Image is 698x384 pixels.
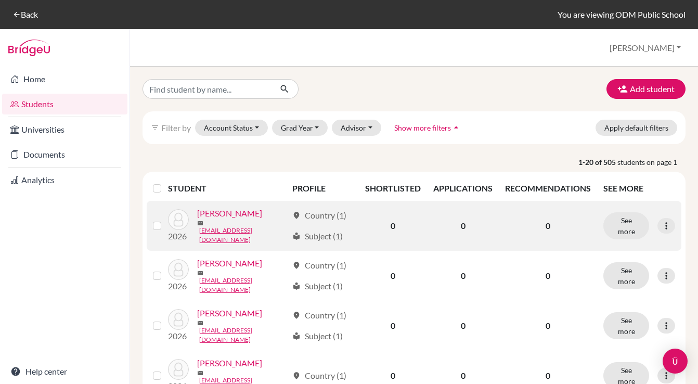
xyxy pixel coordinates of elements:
span: location_on [292,372,301,380]
button: Show more filtersarrow_drop_up [385,120,470,136]
a: [PERSON_NAME] [197,357,262,369]
p: 0 [505,220,591,232]
img: AGARWALLA, TANUJA [168,359,189,380]
i: filter_list [151,123,159,132]
button: Account Status [195,120,268,136]
td: 0 [427,201,499,251]
div: Country (1) [292,259,346,272]
span: local_library [292,332,301,340]
input: Find student by name... [143,79,272,99]
span: local_library [292,232,301,240]
p: 0 [505,369,591,382]
div: Subject (1) [292,330,343,342]
span: location_on [292,311,301,319]
a: [EMAIL_ADDRESS][DOMAIN_NAME] [199,326,288,344]
i: arrow_drop_up [451,122,461,133]
div: Country (1) [292,209,346,222]
span: Show more filters [394,123,451,132]
p: 2026 [168,280,189,292]
span: mail [197,220,203,226]
p: 2026 [168,330,189,342]
button: Apply default filters [596,120,677,136]
div: Country (1) [292,309,346,322]
span: students on page 1 [617,157,686,168]
td: 0 [359,201,427,251]
img: ACHARYA, JIBITESH [168,209,189,230]
button: Add student [606,79,686,99]
a: [EMAIL_ADDRESS][DOMAIN_NAME] [199,226,288,245]
div: Country (1) [292,369,346,382]
span: mail [197,370,203,376]
button: See more [603,212,649,239]
th: APPLICATIONS [427,176,499,201]
span: Filter by [161,123,191,133]
button: Advisor [332,120,381,136]
td: 0 [359,301,427,351]
th: STUDENT [168,176,286,201]
div: You are viewing ODM Public School [558,8,686,21]
div: Subject (1) [292,230,343,242]
th: PROFILE [286,176,359,201]
button: See more [603,312,649,339]
td: 0 [359,251,427,301]
a: arrow_backBack [12,9,38,19]
a: [PERSON_NAME] [197,257,262,270]
img: Bridge-U [8,40,50,56]
td: 0 [427,251,499,301]
button: [PERSON_NAME] [605,38,686,58]
a: [EMAIL_ADDRESS][DOMAIN_NAME] [199,276,288,295]
th: SEE MORE [597,176,681,201]
div: Subject (1) [292,280,343,292]
th: SHORTLISTED [359,176,427,201]
a: [PERSON_NAME] [197,307,262,319]
img: agarwalla, tanuja [168,309,189,330]
strong: 1-20 of 505 [578,157,617,168]
i: arrow_back [12,10,21,19]
a: Analytics [2,170,127,190]
button: Grad Year [272,120,328,136]
a: Documents [2,144,127,165]
p: 0 [505,319,591,332]
div: Open Intercom Messenger [663,349,688,374]
img: ACHARYA, JIBITESH [168,259,189,280]
span: mail [197,270,203,276]
p: 2026 [168,230,189,242]
a: Home [2,69,127,89]
a: [PERSON_NAME] [197,207,262,220]
a: Students [2,94,127,114]
th: RECOMMENDATIONS [499,176,597,201]
span: local_library [292,282,301,290]
span: location_on [292,211,301,220]
span: mail [197,320,203,326]
p: 0 [505,270,591,282]
span: location_on [292,261,301,270]
td: 0 [427,301,499,351]
a: Universities [2,119,127,140]
button: See more [603,262,649,289]
a: Help center [2,361,127,382]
